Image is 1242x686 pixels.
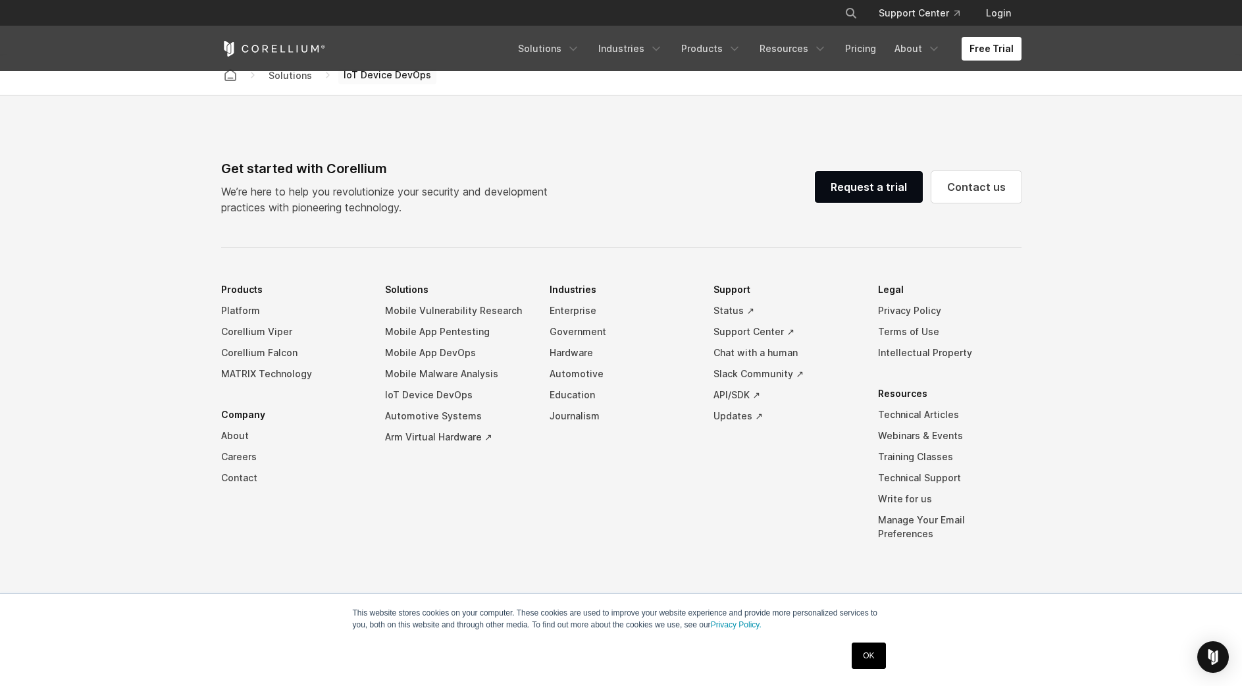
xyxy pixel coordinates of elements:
a: Updates ↗ [713,406,857,427]
a: Mobile Vulnerability Research [385,300,529,321]
a: Request a trial [815,171,923,203]
a: OK [852,643,885,669]
a: MATRIX Technology [221,363,365,384]
a: Mobile Malware Analysis [385,363,529,384]
a: Automotive Systems [385,406,529,427]
a: About [887,37,948,61]
a: Login [975,1,1022,25]
a: Journalism [550,406,693,427]
a: Hardware [550,342,693,363]
a: Automotive [550,363,693,384]
div: Get started with Corellium [221,159,558,178]
a: Technical Articles [878,404,1022,425]
div: Solutions [263,68,317,82]
a: Contact [221,467,365,488]
a: API/SDK ↗ [713,384,857,406]
a: Arm Virtual Hardware ↗ [385,427,529,448]
a: Terms of Use [878,321,1022,342]
a: Enterprise [550,300,693,321]
a: Training Classes [878,446,1022,467]
a: Corellium Home [221,41,326,57]
a: Contact us [931,171,1022,203]
a: About [221,425,365,446]
a: Manage Your Email Preferences [878,510,1022,544]
a: Webinars & Events [878,425,1022,446]
a: Mobile App DevOps [385,342,529,363]
div: Open Intercom Messenger [1197,641,1229,673]
a: Intellectual Property [878,342,1022,363]
a: Technical Support [878,467,1022,488]
a: Corellium Falcon [221,342,365,363]
a: Privacy Policy. [711,620,762,629]
a: Industries [590,37,671,61]
a: Platform [221,300,365,321]
a: Status ↗ [713,300,857,321]
button: Search [839,1,863,25]
a: Pricing [837,37,884,61]
a: Support Center ↗ [713,321,857,342]
a: IoT Device DevOps [385,384,529,406]
span: Solutions [263,67,317,84]
a: Corellium home [219,66,242,84]
p: This website stores cookies on your computer. These cookies are used to improve your website expe... [353,607,890,631]
a: Free Trial [962,37,1022,61]
span: IoT Device DevOps [338,66,436,84]
a: Privacy Policy [878,300,1022,321]
a: Resources [752,37,835,61]
a: Slack Community ↗ [713,363,857,384]
a: Chat with a human [713,342,857,363]
p: We’re here to help you revolutionize your security and development practices with pioneering tech... [221,184,558,215]
a: Support Center [868,1,970,25]
a: Government [550,321,693,342]
div: Navigation Menu [221,279,1022,564]
a: Education [550,384,693,406]
a: Corellium Viper [221,321,365,342]
div: Navigation Menu [510,37,1022,61]
a: Products [673,37,749,61]
a: Write for us [878,488,1022,510]
div: Navigation Menu [829,1,1022,25]
a: Careers [221,446,365,467]
a: Mobile App Pentesting [385,321,529,342]
a: Solutions [510,37,588,61]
